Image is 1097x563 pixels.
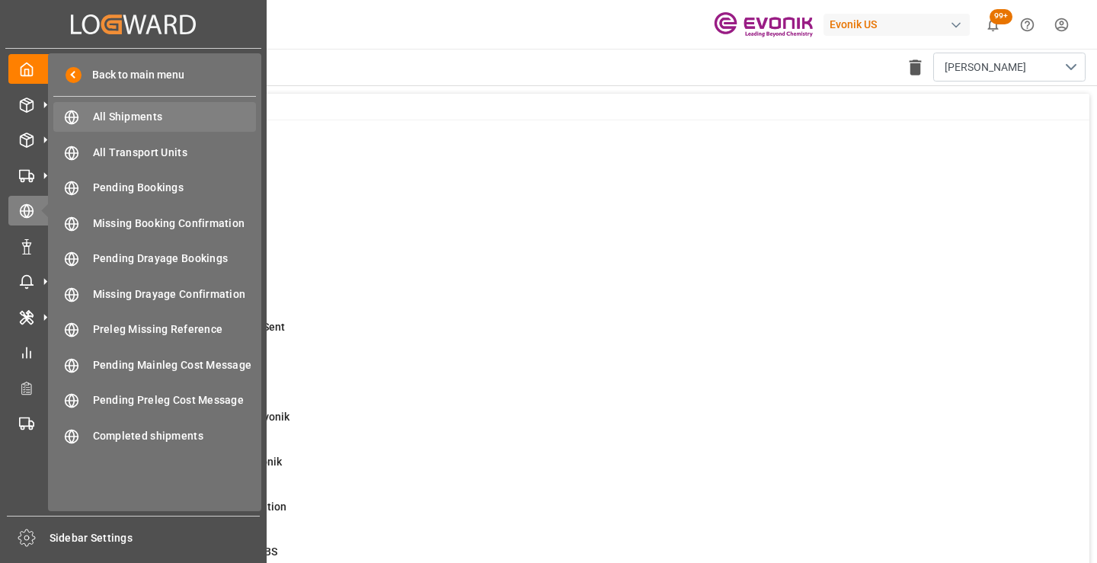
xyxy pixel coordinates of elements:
a: All Shipments [53,102,256,132]
button: open menu [933,53,1086,82]
a: 0ABS: No Bkg Req Sent DateShipment [78,229,1070,261]
span: Missing Drayage Confirmation [93,286,257,302]
a: 26ABS: No Init Bkg Conf DateShipment [78,184,1070,216]
a: Missing Drayage Confirmation [53,279,256,309]
span: [PERSON_NAME] [945,59,1026,75]
span: All Transport Units [93,145,257,161]
a: 40ABS: Missing Booking ConfirmationShipment [78,499,1070,531]
a: 40ETD>3 Days Past,No Cost Msg SentShipment [78,319,1070,351]
a: Pending Bookings [53,173,256,203]
a: My Reports [8,337,258,367]
a: 0Error Sales Order Update to EvonikShipment [78,454,1070,486]
div: Evonik US [824,14,970,36]
span: Back to main menu [82,67,184,83]
a: All Transport Units [53,137,256,167]
span: Preleg Missing Reference [93,321,257,337]
span: Pending Mainleg Cost Message [93,357,257,373]
a: 5ETD < 3 Days,No Del # Rec'dShipment [78,364,1070,396]
button: Help Center [1010,8,1044,42]
a: Pending Preleg Cost Message [53,385,256,415]
button: Evonik US [824,10,976,39]
img: Evonik-brand-mark-Deep-Purple-RGB.jpeg_1700498283.jpeg [714,11,813,38]
span: Completed shipments [93,428,257,444]
span: Pending Bookings [93,180,257,196]
span: Pending Drayage Bookings [93,251,257,267]
a: Preleg Missing Reference [53,315,256,344]
a: Pending Mainleg Cost Message [53,350,256,379]
a: My Cockpit [8,54,258,84]
a: 0Error on Initial Sales Order to EvonikShipment [78,409,1070,441]
a: Non Conformance [8,231,258,261]
a: Missing Booking Confirmation [53,208,256,238]
span: Missing Booking Confirmation [93,216,257,232]
a: 0MOT Missing at Order LevelSales Order-IVPO [78,139,1070,171]
span: 99+ [990,9,1012,24]
span: All Shipments [93,109,257,125]
a: 13ETA > 10 Days , No ATA EnteredShipment [78,274,1070,306]
a: Pending Drayage Bookings [53,244,256,274]
span: Pending Preleg Cost Message [93,392,257,408]
button: show 100 new notifications [976,8,1010,42]
a: Completed shipments [53,421,256,450]
a: Transport Planner [8,373,258,402]
a: Transport Planning [8,408,258,438]
span: Sidebar Settings [50,530,261,546]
